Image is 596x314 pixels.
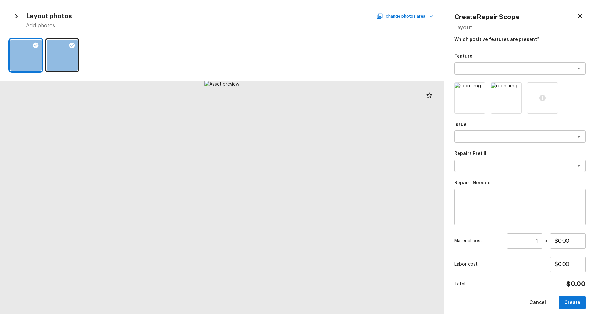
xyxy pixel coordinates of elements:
button: Open [574,64,583,73]
h4: Layout photos [26,12,72,20]
button: Create [559,296,586,309]
p: Repairs Needed [454,180,586,186]
button: Open [574,161,583,170]
p: Material cost [454,238,504,244]
p: Which positive features are present? [454,34,586,43]
p: Repairs Prefill [454,151,586,157]
p: Labor cost [454,261,550,268]
img: room img [455,83,485,113]
h4: $0.00 [566,280,586,288]
h5: Add photos [26,22,433,29]
h5: Layout [454,24,586,31]
button: Cancel [524,296,551,309]
button: Change photos area [378,12,433,20]
p: Feature [454,53,586,60]
img: room img [491,83,521,113]
p: Issue [454,121,586,128]
div: x [454,233,586,249]
button: Open [574,132,583,141]
p: Total [454,281,465,287]
h4: Create Repair Scope [454,13,520,21]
